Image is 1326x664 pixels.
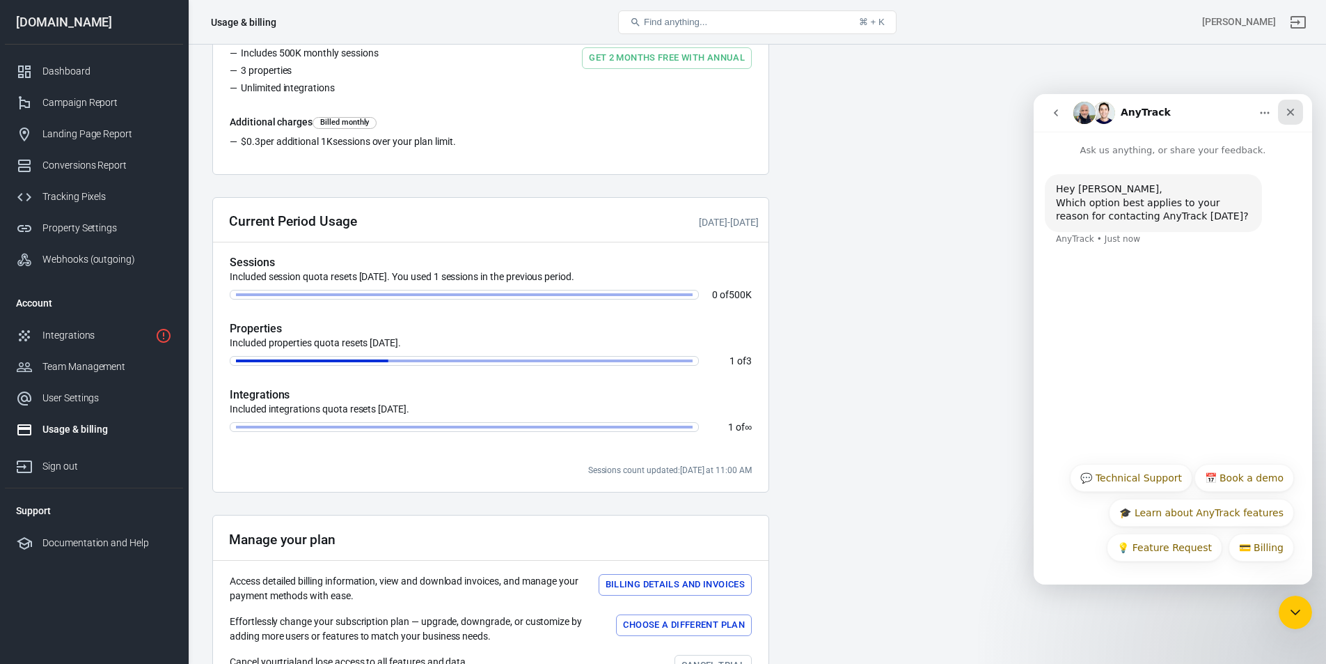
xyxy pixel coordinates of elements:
p: Effortlessly change your subscription plan — upgrade, downgrade, or customize by adding more user... [230,615,605,644]
div: Tracking Pixels [42,190,172,204]
svg: 1 networks not verified yet [155,327,172,344]
span: 3 [746,355,752,366]
p: Access detailed billing information, view and download invoices, and manage your payment methods ... [230,574,587,603]
div: Account id: ALiREBa8 [1202,15,1276,29]
h2: Manage your plan [229,532,336,547]
h5: Integrations [230,388,752,402]
a: Sign out [1281,6,1315,39]
li: per additional sessions over your plan limit. [230,134,752,152]
div: Integrations [42,328,150,343]
a: User Settings [5,383,183,414]
div: Conversions Report [42,158,172,173]
div: User Settings [42,391,172,406]
li: Support [5,494,183,527]
p: of [710,422,752,432]
time: 2025-09-24T11:33:14+02:00 [730,217,759,228]
a: Get 2 months free with annual [582,47,752,69]
div: Property Settings [42,221,172,236]
time: 2025-09-11T11:00:00+02:00 [680,465,752,475]
span: - [699,217,758,228]
li: Account [5,286,183,320]
a: Campaign Report [5,87,183,118]
div: Sign out [42,459,172,474]
span: $0.3 [241,136,260,147]
a: Usage & billing [5,414,183,445]
p: Included integrations quota resets [DATE]. [230,402,752,417]
iframe: Intercom live chat [1034,94,1312,585]
span: Billed monthly [317,117,372,129]
span: Find anything... [644,17,707,27]
span: 1K [321,136,333,147]
a: Team Management [5,351,183,383]
a: Integrations [5,320,183,351]
a: Sign out [5,445,183,482]
span: 500K [729,289,752,300]
div: Team Management [42,360,172,374]
h5: Sessions [230,256,752,270]
a: Property Settings [5,213,183,244]
a: Webhooks (outgoing) [5,244,183,275]
div: Usage & billing [211,15,276,29]
div: Documentation and Help [42,536,172,550]
button: Find anything...⌘ + K [618,10,897,34]
a: Landing Page Report [5,118,183,150]
a: Conversions Report [5,150,183,181]
div: ⌘ + K [859,17,885,27]
h5: Properties [230,322,752,336]
a: Tracking Pixels [5,181,183,213]
iframe: Intercom live chat [1279,596,1312,629]
p: Included properties quota resets [DATE]. [230,336,752,350]
p: of [710,290,752,300]
li: Includes 500K monthly sessions [230,46,472,63]
span: ∞ [745,422,752,433]
div: [DOMAIN_NAME] [5,16,183,29]
div: Usage & billing [42,422,172,437]
span: 0 [712,289,718,300]
div: Dashboard [42,64,172,79]
li: Unlimited integrations [230,81,472,98]
p: of [710,356,752,366]
div: Webhooks (outgoing) [42,252,172,267]
li: 3 properties [230,63,472,81]
p: Included session quota resets [DATE]. You used 1 sessions in the previous period. [230,270,752,284]
h6: Additional charges [230,115,752,129]
h2: Current Period Usage [229,214,357,229]
time: 2025-09-10T11:33:14+02:00 [699,217,727,228]
span: 1 [729,355,735,366]
a: Dashboard [5,56,183,87]
button: Choose a different plan [616,615,752,636]
button: Billing details and Invoices [599,574,752,596]
div: Campaign Report [42,95,172,110]
span: 1 [728,422,734,433]
span: Sessions count updated: [588,465,752,475]
div: Landing Page Report [42,127,172,141]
